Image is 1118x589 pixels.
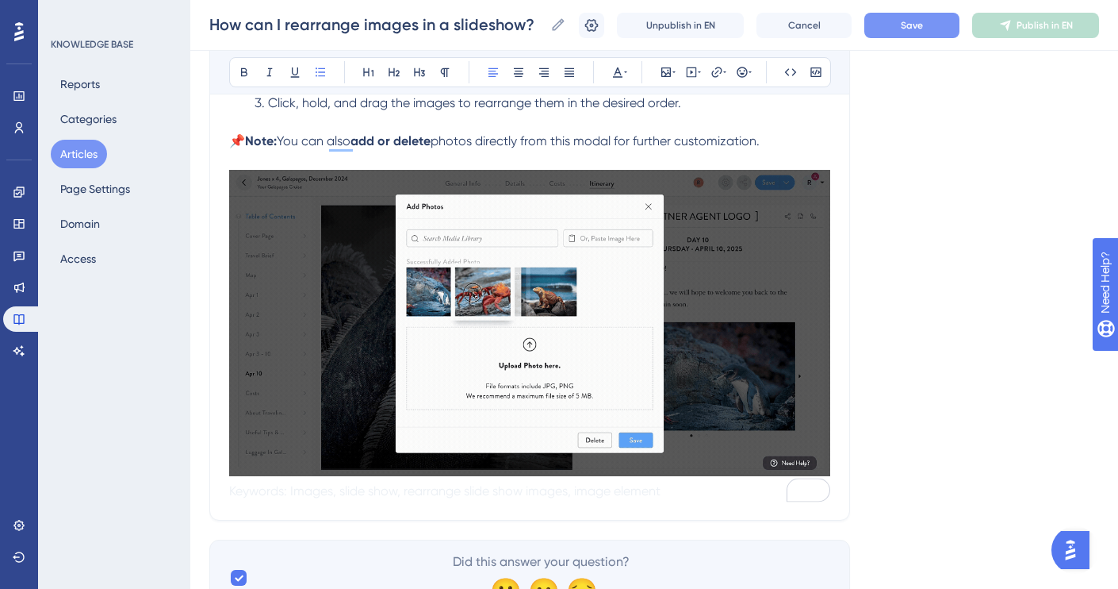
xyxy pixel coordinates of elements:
[864,13,959,38] button: Save
[209,13,544,36] input: Article Name
[51,38,133,51] div: KNOWLEDGE BASE
[51,244,105,273] button: Access
[431,133,760,148] span: photos directly from this modal for further customization.
[37,4,99,23] span: Need Help?
[646,19,715,32] span: Unpublish in EN
[245,133,277,148] strong: Note:
[901,19,923,32] span: Save
[268,95,681,110] span: Click, hold, and drag the images to rearrange them in the desired order.
[788,19,821,32] span: Cancel
[51,70,109,98] button: Reports
[350,133,431,148] strong: add or delete
[51,140,107,168] button: Articles
[51,105,126,133] button: Categories
[1051,526,1099,574] iframe: UserGuiding AI Assistant Launcher
[229,133,245,148] span: 📌
[453,552,630,572] span: Did this answer your question?
[229,483,660,499] span: Keywords: Images, slide show, rearrange slide show images, image element
[972,13,1099,38] button: Publish in EN
[1017,19,1073,32] span: Publish in EN
[617,13,744,38] button: Unpublish in EN
[51,210,109,238] button: Domain
[756,13,852,38] button: Cancel
[51,175,140,203] button: Page Settings
[277,133,350,148] span: You can also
